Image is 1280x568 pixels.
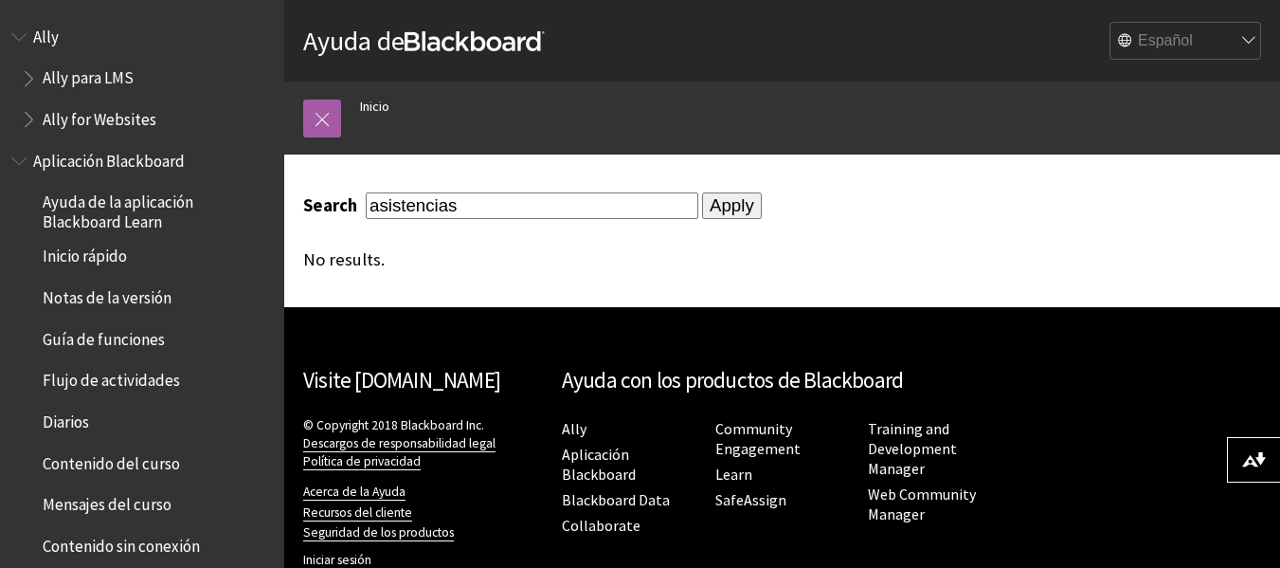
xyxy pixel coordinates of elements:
[43,365,180,391] span: Flujo de actividades
[405,31,545,51] strong: Blackboard
[303,453,421,470] a: Política de privacidad
[43,63,134,88] span: Ally para LMS
[303,194,362,216] label: Search
[43,489,171,515] span: Mensajes del curso
[43,187,271,231] span: Ayuda de la aplicación Blackboard Learn
[702,192,762,219] input: Apply
[303,484,406,501] a: Acerca de la Ayuda
[715,419,801,459] a: Community Engagement
[33,21,59,46] span: Ally
[43,103,156,129] span: Ally for Websites
[43,323,165,349] span: Guía de funciones
[715,490,786,510] a: SafeAssign
[303,24,545,58] a: Ayuda deBlackboard
[562,516,640,536] a: Collaborate
[43,282,171,307] span: Notas de la versión
[562,490,670,510] a: Blackboard Data
[562,445,636,485] a: Aplicación Blackboard
[43,530,200,556] span: Contenido sin conexión
[562,419,586,439] a: Ally
[303,435,496,452] a: Descargos de responsabilidad legal
[360,95,389,119] a: Inicio
[11,21,273,136] nav: Book outline for Anthology Ally Help
[43,406,89,431] span: Diarios
[562,364,1003,397] h2: Ayuda con los productos de Blackboard
[868,419,957,479] a: Training and Development Manager
[303,524,454,541] a: Seguridad de los productos
[303,416,543,470] p: © Copyright 2018 Blackboard Inc.
[303,249,981,270] div: No results.
[715,465,752,485] a: Learn
[1110,23,1262,61] select: Site Language Selector
[303,504,412,522] a: Recursos del cliente
[43,448,180,473] span: Contenido del curso
[303,366,500,394] a: Visite [DOMAIN_NAME]
[868,485,976,524] a: Web Community Manager
[33,145,185,171] span: Aplicación Blackboard
[43,241,127,266] span: Inicio rápido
